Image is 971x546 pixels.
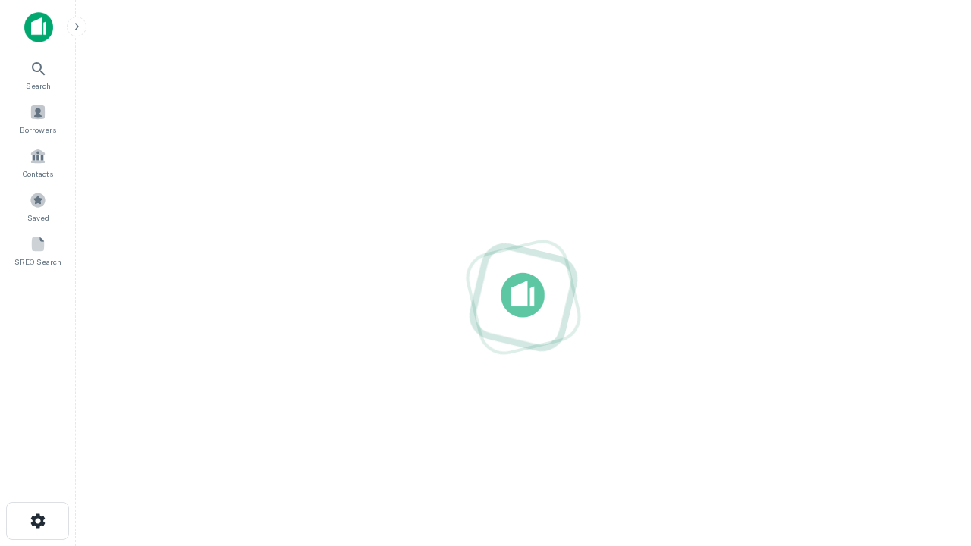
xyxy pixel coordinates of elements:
a: Contacts [5,142,71,183]
span: SREO Search [14,256,61,268]
a: Search [5,54,71,95]
a: Saved [5,186,71,227]
a: Borrowers [5,98,71,139]
span: Borrowers [20,124,56,136]
img: capitalize-icon.png [24,12,53,42]
span: Contacts [23,168,53,180]
a: SREO Search [5,230,71,271]
span: Saved [27,212,49,224]
span: Search [26,80,51,92]
iframe: Chat Widget [895,425,971,497]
